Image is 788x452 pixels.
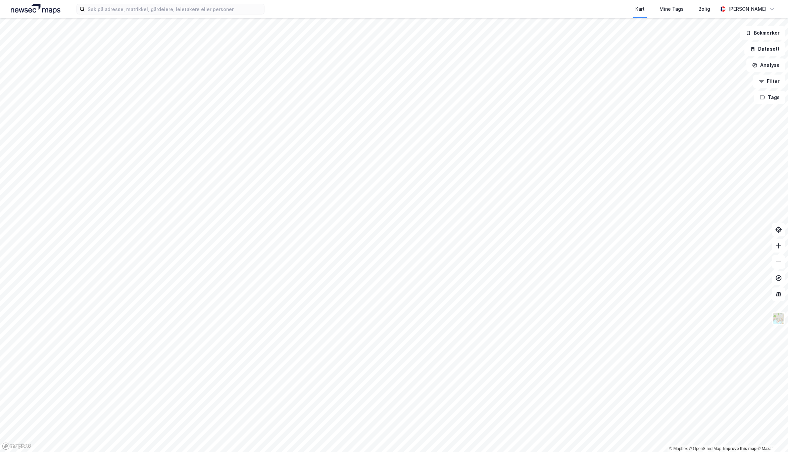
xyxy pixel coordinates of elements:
button: Analyse [746,58,785,72]
img: logo.a4113a55bc3d86da70a041830d287a7e.svg [11,4,60,14]
img: Z [772,312,785,325]
button: Tags [754,91,785,104]
button: Filter [753,75,785,88]
div: Mine Tags [659,5,684,13]
a: Mapbox homepage [2,442,32,450]
a: Improve this map [723,446,756,451]
input: Søk på adresse, matrikkel, gårdeiere, leietakere eller personer [85,4,264,14]
a: OpenStreetMap [689,446,722,451]
iframe: Chat Widget [754,420,788,452]
div: Bolig [698,5,710,13]
div: Kart [635,5,645,13]
button: Bokmerker [740,26,785,40]
a: Mapbox [669,446,688,451]
button: Datasett [744,42,785,56]
div: [PERSON_NAME] [728,5,767,13]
